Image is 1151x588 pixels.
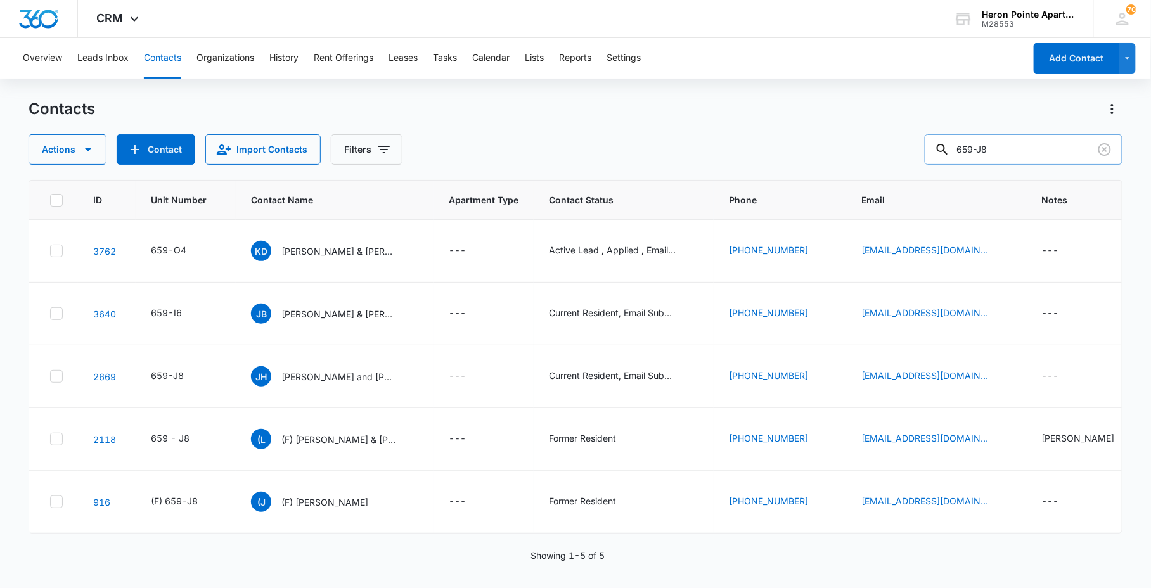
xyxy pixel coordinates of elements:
[93,497,110,508] a: Navigate to contact details page for (F) Jason Fitchett
[861,494,1011,509] div: Email - jrfitchett907@gmail.com - Select to Edit Field
[729,431,831,447] div: Phone - (440) 902-0713 - Select to Edit Field
[251,193,400,207] span: Contact Name
[151,193,221,207] span: Unit Number
[861,369,1011,384] div: Email - jennahayward87@gmail.com - Select to Edit Field
[389,38,418,79] button: Leases
[449,243,489,259] div: Apartment Type - - Select to Edit Field
[151,243,186,257] div: 659-O4
[982,20,1075,29] div: account id
[729,306,808,319] a: [PHONE_NUMBER]
[1034,43,1119,73] button: Add Contact
[151,306,205,321] div: Unit Number - 659-I6 - Select to Edit Field
[151,243,209,259] div: Unit Number - 659-O4 - Select to Edit Field
[729,369,831,384] div: Phone - (315) 877-6250 - Select to Edit Field
[729,243,831,259] div: Phone - (720) 442-2102 - Select to Edit Field
[251,366,271,387] span: JH
[549,431,616,445] div: Former Resident
[251,492,271,512] span: (J
[1041,369,1081,384] div: Notes - - Select to Edit Field
[251,492,391,512] div: Contact Name - (F) Jason Fitchett - Select to Edit Field
[549,369,698,384] div: Contact Status - Current Resident, Email Subscriber - Select to Edit Field
[93,193,102,207] span: ID
[29,99,95,118] h1: Contacts
[729,494,808,508] a: [PHONE_NUMBER]
[449,431,466,447] div: ---
[449,431,489,447] div: Apartment Type - - Select to Edit Field
[449,494,466,509] div: ---
[449,369,466,384] div: ---
[1041,306,1081,321] div: Notes - - Select to Edit Field
[472,38,510,79] button: Calendar
[729,306,831,321] div: Phone - (970) 515-9222 - Select to Edit Field
[281,495,368,509] p: (F) [PERSON_NAME]
[251,429,418,449] div: Contact Name - (F) Lesia Zhovkva & Anton Zhovkva - Select to Edit Field
[151,494,221,509] div: Unit Number - (F) 659-J8 - Select to Edit Field
[23,38,62,79] button: Overview
[151,306,182,319] div: 659-I6
[281,245,395,258] p: [PERSON_NAME] & [PERSON_NAME]
[151,369,207,384] div: Unit Number - 659-J8 - Select to Edit Field
[251,241,418,261] div: Contact Name - Kacie Deaver & Joshua Gardiner - Select to Edit Field
[151,431,212,447] div: Unit Number - 659 - J8 - Select to Edit Field
[251,241,271,261] span: KD
[449,193,518,207] span: Apartment Type
[93,309,116,319] a: Navigate to contact details page for Jillian Brown & Wayne Routh
[861,431,988,445] a: [EMAIL_ADDRESS][DOMAIN_NAME]
[97,11,124,25] span: CRM
[281,370,395,383] p: [PERSON_NAME] and [PERSON_NAME]
[281,307,395,321] p: [PERSON_NAME] & [PERSON_NAME]
[449,306,466,321] div: ---
[1041,306,1058,321] div: ---
[729,431,808,445] a: [PHONE_NUMBER]
[117,134,195,165] button: Add Contact
[449,369,489,384] div: Apartment Type - - Select to Edit Field
[982,10,1075,20] div: account name
[1126,4,1136,15] span: 70
[1041,243,1058,259] div: ---
[1041,193,1137,207] span: Notes
[559,38,591,79] button: Reports
[1041,431,1114,445] div: [PERSON_NAME]
[549,494,616,508] div: Former Resident
[144,38,181,79] button: Contacts
[1041,494,1081,509] div: Notes - - Select to Edit Field
[151,431,190,445] div: 659 - J8
[449,243,466,259] div: ---
[93,434,116,445] a: Navigate to contact details page for (F) Lesia Zhovkva & Anton Zhovkva
[1041,431,1137,447] div: Notes - Anton Zhovkva - Select to Edit Field
[525,38,544,79] button: Lists
[549,243,698,259] div: Contact Status - Active Lead , Applied , Email Subscriber - Select to Edit Field
[729,494,831,509] div: Phone - (907) 529-4696 - Select to Edit Field
[151,494,198,508] div: (F) 659-J8
[251,429,271,449] span: (L
[314,38,373,79] button: Rent Offerings
[925,134,1122,165] input: Search Contacts
[93,371,116,382] a: Navigate to contact details page for Jenna Hayward and Steven Mesmer
[531,549,605,562] p: Showing 1-5 of 5
[1041,243,1081,259] div: Notes - - Select to Edit Field
[729,193,813,207] span: Phone
[1095,139,1115,160] button: Clear
[433,38,457,79] button: Tasks
[861,243,988,257] a: [EMAIL_ADDRESS][DOMAIN_NAME]
[269,38,299,79] button: History
[1126,4,1136,15] div: notifications count
[549,306,698,321] div: Contact Status - Current Resident, Email Subscriber - Select to Edit Field
[93,246,116,257] a: Navigate to contact details page for Kacie Deaver & Joshua Gardiner
[729,369,808,382] a: [PHONE_NUMBER]
[861,243,1011,259] div: Email - kaciegardiner4@gmail.com - Select to Edit Field
[861,494,988,508] a: [EMAIL_ADDRESS][DOMAIN_NAME]
[331,134,402,165] button: Filters
[549,306,676,319] div: Current Resident, Email Subscriber
[861,431,1011,447] div: Email - Zhovkva3@uks.net - Select to Edit Field
[151,369,184,382] div: 659-J8
[549,369,676,382] div: Current Resident, Email Subscriber
[251,304,418,324] div: Contact Name - Jillian Brown & Wayne Routh - Select to Edit Field
[281,433,395,446] p: (F) [PERSON_NAME] & [PERSON_NAME]
[607,38,641,79] button: Settings
[1102,99,1122,119] button: Actions
[205,134,321,165] button: Import Contacts
[549,431,639,447] div: Contact Status - Former Resident - Select to Edit Field
[251,304,271,324] span: JB
[861,369,988,382] a: [EMAIL_ADDRESS][DOMAIN_NAME]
